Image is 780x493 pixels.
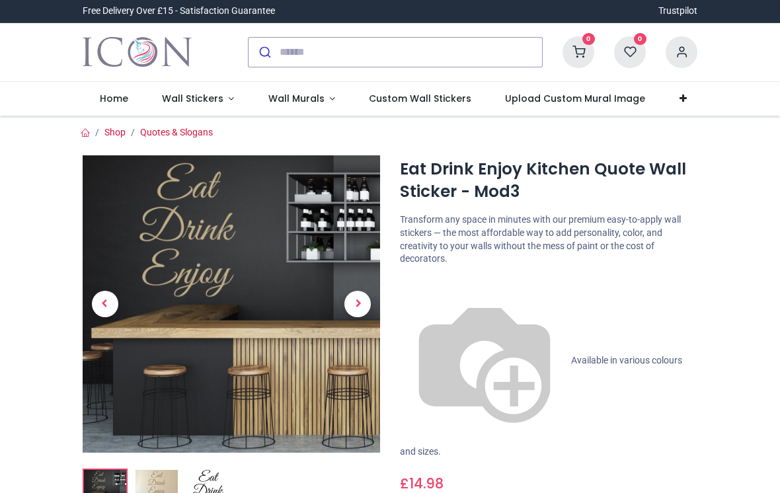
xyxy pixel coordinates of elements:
[140,127,213,137] a: Quotes & Slogans
[344,291,371,317] span: Next
[369,92,471,105] span: Custom Wall Stickers
[505,92,645,105] span: Upload Custom Mural Image
[658,5,697,18] a: Trustpilot
[400,158,697,204] h1: Eat Drink Enjoy Kitchen Quote Wall Sticker - Mod3
[83,155,380,453] img: Eat Drink Enjoy Kitchen Quote Wall Sticker - Mod3
[104,127,126,137] a: Shop
[83,200,128,408] a: Previous
[400,474,444,493] span: £
[336,200,381,408] a: Next
[83,34,192,71] img: Icon Wall Stickers
[162,92,223,105] span: Wall Stickers
[400,276,569,445] img: color-wheel.png
[409,474,444,493] span: 14.98
[563,46,594,56] a: 0
[400,213,697,265] p: Transform any space in minutes with our premium easy-to-apply wall stickers — the most affordable...
[145,82,251,116] a: Wall Stickers
[614,46,646,56] a: 0
[400,354,682,456] span: Available in various colours and sizes.
[634,33,646,46] sup: 0
[268,92,325,105] span: Wall Murals
[83,5,275,18] div: Free Delivery Over £15 - Satisfaction Guarantee
[251,82,352,116] a: Wall Murals
[582,33,595,46] sup: 0
[249,38,280,67] button: Submit
[100,92,128,105] span: Home
[92,291,118,317] span: Previous
[83,34,192,71] a: Logo of Icon Wall Stickers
